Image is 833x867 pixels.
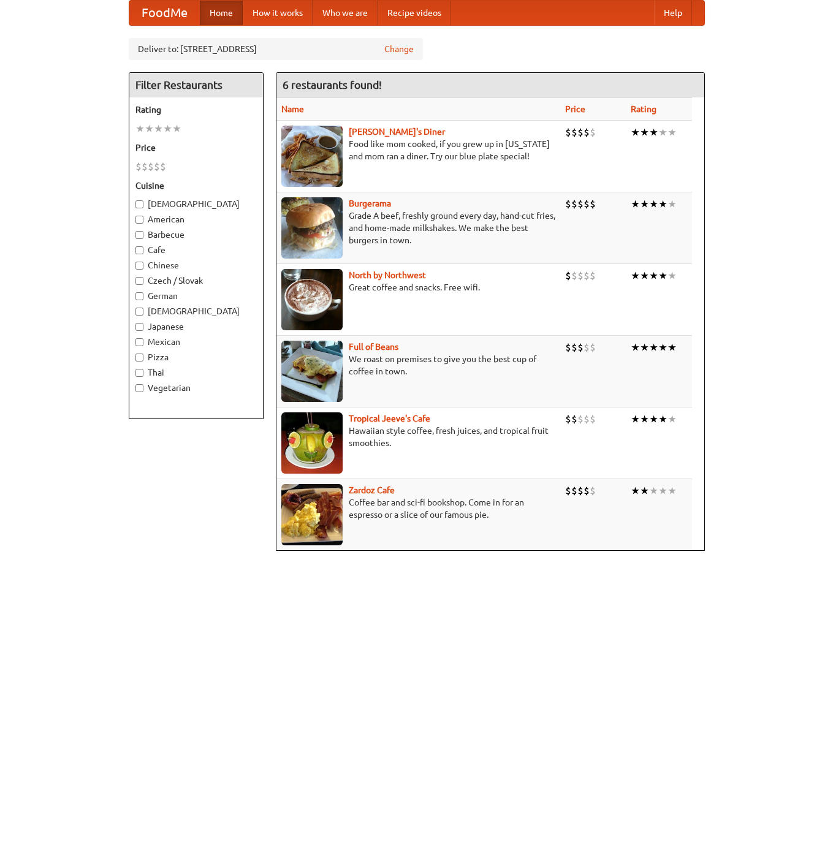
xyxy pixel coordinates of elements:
[135,213,257,225] label: American
[281,210,555,246] p: Grade A beef, freshly ground every day, hand-cut fries, and home-made milkshakes. We make the bes...
[590,484,596,498] li: $
[590,412,596,426] li: $
[135,320,257,333] label: Japanese
[640,197,649,211] li: ★
[668,126,677,139] li: ★
[565,104,585,114] a: Price
[577,269,584,282] li: $
[135,142,257,154] h5: Price
[135,104,257,116] h5: Rating
[631,269,640,282] li: ★
[668,341,677,354] li: ★
[281,412,343,474] img: jeeves.jpg
[640,341,649,354] li: ★
[577,484,584,498] li: $
[590,197,596,211] li: $
[281,269,343,330] img: north.jpg
[135,336,257,348] label: Mexican
[135,292,143,300] input: German
[163,122,172,135] li: ★
[129,1,200,25] a: FoodMe
[571,126,577,139] li: $
[135,262,143,270] input: Chinese
[349,342,398,352] b: Full of Beans
[135,369,143,377] input: Thai
[135,216,143,224] input: American
[281,484,343,545] img: zardoz.jpg
[668,484,677,498] li: ★
[135,308,143,316] input: [DEMOGRAPHIC_DATA]
[577,126,584,139] li: $
[349,127,445,137] a: [PERSON_NAME]'s Diner
[584,126,590,139] li: $
[135,323,143,331] input: Japanese
[590,126,596,139] li: $
[135,277,143,285] input: Czech / Slovak
[631,197,640,211] li: ★
[640,269,649,282] li: ★
[349,199,391,208] a: Burgerama
[668,269,677,282] li: ★
[584,269,590,282] li: $
[135,180,257,192] h5: Cuisine
[571,484,577,498] li: $
[135,338,143,346] input: Mexican
[135,160,142,173] li: $
[135,384,143,392] input: Vegetarian
[135,244,257,256] label: Cafe
[584,341,590,354] li: $
[154,160,160,173] li: $
[649,197,658,211] li: ★
[565,269,571,282] li: $
[571,341,577,354] li: $
[590,269,596,282] li: $
[135,354,143,362] input: Pizza
[565,412,571,426] li: $
[658,484,668,498] li: ★
[584,412,590,426] li: $
[577,412,584,426] li: $
[577,197,584,211] li: $
[565,341,571,354] li: $
[129,38,423,60] div: Deliver to: [STREET_ADDRESS]
[281,496,555,521] p: Coffee bar and sci-fi bookshop. Come in for an espresso or a slice of our famous pie.
[577,341,584,354] li: $
[135,122,145,135] li: ★
[281,425,555,449] p: Hawaiian style coffee, fresh juices, and tropical fruit smoothies.
[565,126,571,139] li: $
[135,229,257,241] label: Barbecue
[281,341,343,402] img: beans.jpg
[135,382,257,394] label: Vegetarian
[631,126,640,139] li: ★
[658,269,668,282] li: ★
[571,197,577,211] li: $
[584,484,590,498] li: $
[631,412,640,426] li: ★
[281,138,555,162] p: Food like mom cooked, if you grew up in [US_STATE] and mom ran a diner. Try our blue plate special!
[135,366,257,379] label: Thai
[243,1,313,25] a: How it works
[649,412,658,426] li: ★
[658,341,668,354] li: ★
[649,341,658,354] li: ★
[590,341,596,354] li: $
[640,126,649,139] li: ★
[135,290,257,302] label: German
[631,484,640,498] li: ★
[631,104,656,114] a: Rating
[135,259,257,271] label: Chinese
[349,270,426,280] b: North by Northwest
[200,1,243,25] a: Home
[148,160,154,173] li: $
[281,126,343,187] img: sallys.jpg
[349,485,395,495] a: Zardoz Cafe
[571,412,577,426] li: $
[349,414,430,423] a: Tropical Jeeve's Cafe
[658,126,668,139] li: ★
[654,1,692,25] a: Help
[129,73,263,97] h4: Filter Restaurants
[565,197,571,211] li: $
